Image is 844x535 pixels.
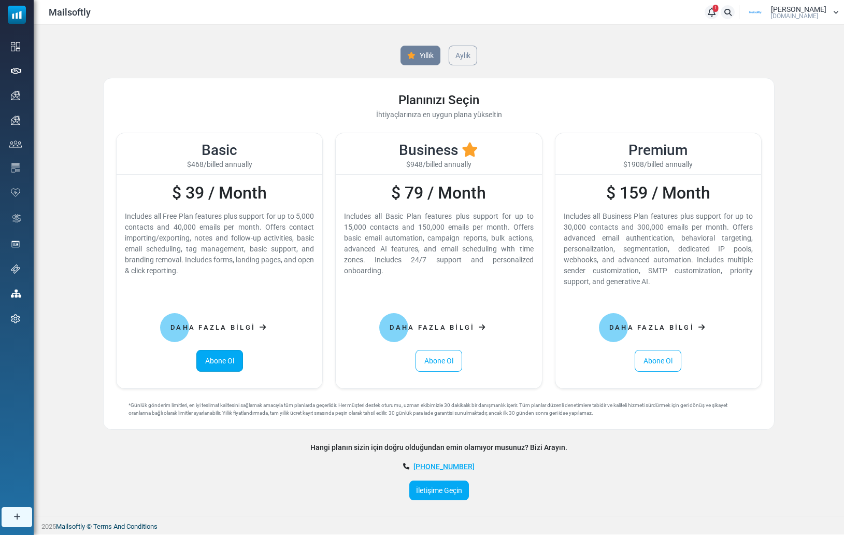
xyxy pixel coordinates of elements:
[125,183,314,203] h2: $ 39 / Month
[116,109,762,120] div: İhtiyaçlarınıza en uygun plana yükseltin
[705,5,719,19] a: 1
[599,313,718,342] a: Daha Fazla Bilgi
[11,163,20,173] img: email-templates-icon.svg
[635,350,681,372] a: Abone Ol
[34,516,844,534] footer: 2025
[11,188,20,196] img: domain-health-icon.svg
[116,401,762,417] div: *Günlük gönderim limitleri, en iyi teslimat kalitesini sağlamak amacıyla tüm planlarda geçerlidir...
[11,116,20,125] img: campaigns-icon.png
[713,5,719,12] span: 1
[160,313,279,342] a: Daha Fazla Bilgi
[103,442,775,453] div: Hangi planın sizin için doğru olduğundan emin olamıyor musunuz? Bizi Arayın.
[344,183,533,203] h2: $ 79 / Month
[93,523,158,530] a: Terms And Conditions
[771,13,818,19] span: [DOMAIN_NAME]
[56,523,92,530] a: Mailsoftly ©
[11,314,20,323] img: settings-icon.svg
[11,240,20,249] img: landing_pages.svg
[742,5,839,20] a: User Logo [PERSON_NAME] [DOMAIN_NAME]
[170,323,255,331] span: Daha Fazla Bilgi
[11,264,20,274] img: support-icon.svg
[11,42,20,51] img: dashboard-icon.svg
[771,6,826,13] span: [PERSON_NAME]
[742,5,768,20] img: User Logo
[8,6,26,24] img: mailsoftly_icon_blue_white.svg
[379,313,498,342] a: Daha Fazla Bilgi
[564,211,753,287] div: Includes all Business Plan features plus support for up to 30,000 contacts and 300,000 emails per...
[564,183,753,203] h2: $ 159 / Month
[390,323,475,331] span: Daha Fazla Bilgi
[344,211,533,276] div: Includes all Basic Plan features plus support for up to 15,000 contacts and 150,000 emails per mo...
[202,142,237,159] span: Basic
[125,211,314,276] div: Includes all Free Plan features plus support for up to 5,000 contacts and 40,000 emails per month...
[449,46,477,65] a: Aylık
[11,213,22,224] img: workflow.svg
[628,142,688,159] span: Premium
[49,5,91,19] span: Mailsoftly
[93,523,158,530] span: translation missing: tr.layouts.footer.terms_and_conditions
[187,160,252,168] span: $468/billed annually
[11,91,20,100] img: campaigns-icon.png
[400,46,440,65] a: Yıllık
[9,140,22,148] img: contacts-icon.svg
[413,462,475,471] a: [PHONE_NUMBER]
[416,350,462,372] a: Abone Ol
[623,160,693,168] span: $1908/billed annually
[409,481,469,500] a: İletişime Geçin
[399,142,458,159] span: Business
[406,160,471,168] span: $948/billed annually
[609,323,694,331] span: Daha Fazla Bilgi
[116,91,762,109] div: Planınızı Seçin
[196,350,243,372] a: Abone Ol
